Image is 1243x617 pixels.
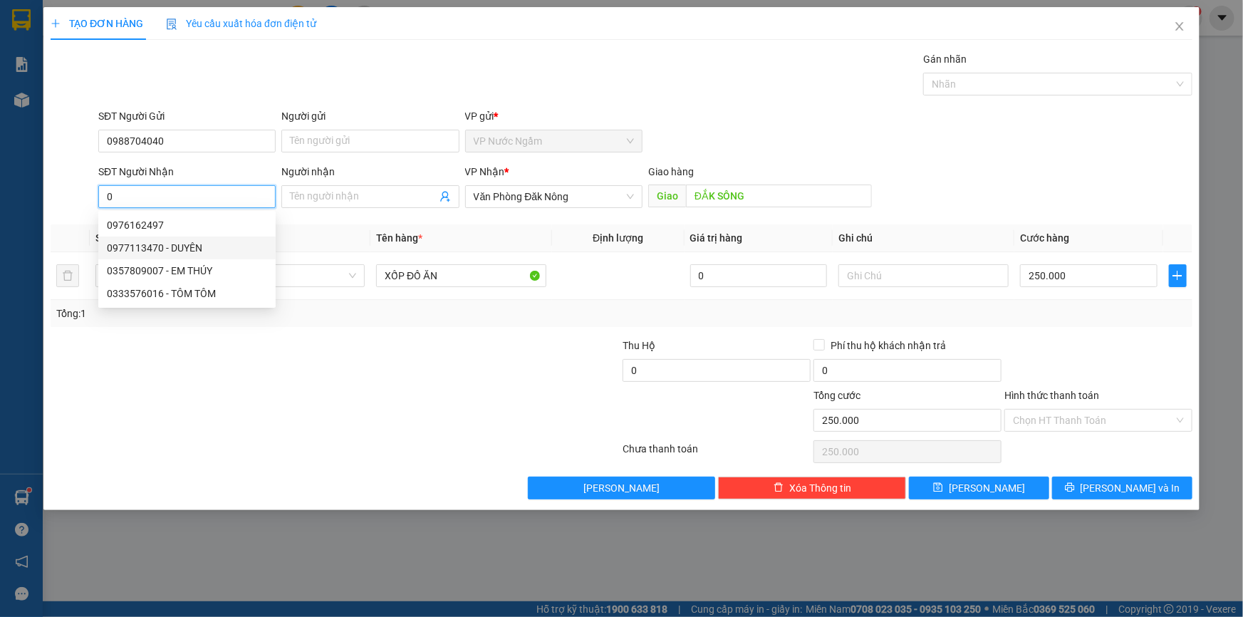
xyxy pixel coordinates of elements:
th: Ghi chú [833,224,1014,252]
span: VP Nước Ngầm [474,130,634,152]
span: [PERSON_NAME] [583,480,660,496]
div: 0977113470 - DUYÊN [107,240,267,256]
span: [PERSON_NAME] [949,480,1025,496]
input: 0 [690,264,828,287]
span: SL [95,232,107,244]
button: delete [56,264,79,287]
div: 0977113470 - DUYÊN [98,237,276,259]
span: save [933,482,943,494]
span: Xóa Thông tin [789,480,851,496]
div: 0357809007 - EM THÚY [98,259,276,282]
h2: GUIB159L [8,102,115,125]
img: logo.jpg [8,21,50,93]
span: close [1174,21,1185,32]
div: Chưa thanh toán [622,441,813,466]
span: Tổng cước [813,390,860,401]
div: VP gửi [465,108,643,124]
span: Văn Phòng Đăk Nông [474,186,634,207]
span: [PERSON_NAME] và In [1081,480,1180,496]
input: VD: Bàn, Ghế [376,264,546,287]
img: icon [166,19,177,30]
label: Gán nhãn [923,53,967,65]
div: 0357809007 - EM THÚY [107,263,267,279]
div: Tổng: 1 [56,306,480,321]
span: Bất kỳ [203,265,356,286]
b: [DOMAIN_NAME] [190,11,344,35]
span: Cước hàng [1020,232,1069,244]
span: printer [1065,482,1075,494]
button: plus [1169,264,1187,287]
span: Giá trị hàng [690,232,743,244]
span: user-add [440,191,451,202]
div: Người gửi [281,108,459,124]
span: Phí thu hộ khách nhận trả [825,338,952,353]
input: Dọc đường [686,185,872,207]
input: Ghi Chú [838,264,1009,287]
button: [PERSON_NAME] [528,477,716,499]
button: deleteXóa Thông tin [718,477,906,499]
h2: VP Nhận: Văn Phòng Đăk Nông [75,102,344,237]
label: Hình thức thanh toán [1004,390,1099,401]
div: 0333576016 - TÔM TÔM [107,286,267,301]
div: 0333576016 - TÔM TÔM [98,282,276,305]
button: save[PERSON_NAME] [909,477,1049,499]
span: Giao [648,185,686,207]
b: Nhà xe Thiên Trung [57,11,128,98]
span: VP Nhận [465,166,505,177]
span: plus [51,19,61,28]
div: 0976162497 [107,217,267,233]
span: Giao hàng [648,166,694,177]
div: 0976162497 [98,214,276,237]
button: Close [1160,7,1200,47]
span: delete [774,482,784,494]
span: Định lượng [593,232,643,244]
span: plus [1170,270,1186,281]
span: Tên hàng [376,232,422,244]
div: SĐT Người Nhận [98,164,276,180]
span: Thu Hộ [623,340,655,351]
span: TẠO ĐƠN HÀNG [51,18,143,29]
div: SĐT Người Gửi [98,108,276,124]
button: printer[PERSON_NAME] và In [1052,477,1192,499]
div: Người nhận [281,164,459,180]
span: Yêu cầu xuất hóa đơn điện tử [166,18,316,29]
